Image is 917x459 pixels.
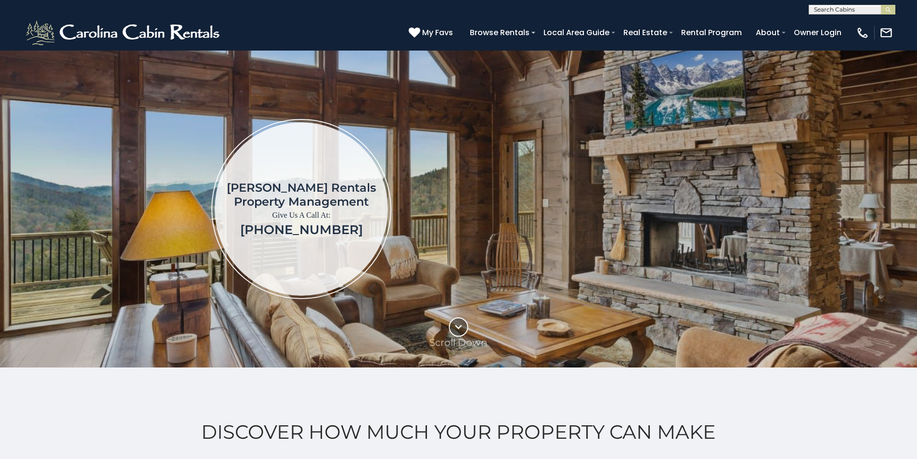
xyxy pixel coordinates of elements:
img: phone-regular-white.png [856,26,869,39]
a: My Favs [409,26,455,39]
a: Browse Rentals [465,24,534,41]
a: Owner Login [789,24,846,41]
a: Local Area Guide [539,24,614,41]
a: Rental Program [676,24,747,41]
span: My Favs [422,26,453,39]
h2: Discover How Much Your Property Can Make [24,421,893,443]
img: mail-regular-white.png [879,26,893,39]
img: White-1-2.png [24,18,224,47]
p: Give Us A Call At: [227,209,376,222]
p: Scroll Down [429,337,488,348]
a: [PHONE_NUMBER] [240,222,363,237]
a: Real Estate [619,24,672,41]
iframe: New Contact Form [546,79,861,339]
h1: [PERSON_NAME] Rentals Property Management [227,181,376,209]
a: About [751,24,785,41]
